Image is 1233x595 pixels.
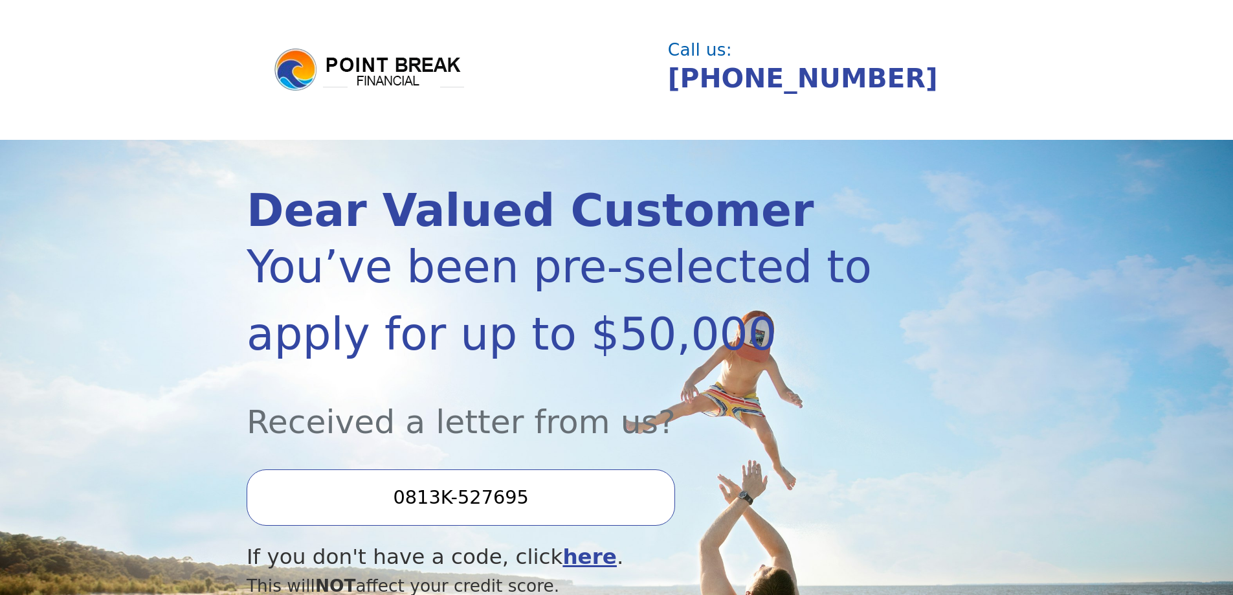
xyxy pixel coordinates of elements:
[247,188,876,233] div: Dear Valued Customer
[562,544,617,569] a: here
[668,63,938,94] a: [PHONE_NUMBER]
[247,233,876,368] div: You’ve been pre-selected to apply for up to $50,000
[247,368,876,446] div: Received a letter from us?
[247,541,876,573] div: If you don't have a code, click .
[272,47,467,93] img: logo.png
[668,41,976,58] div: Call us:
[247,469,675,525] input: Enter your Offer Code:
